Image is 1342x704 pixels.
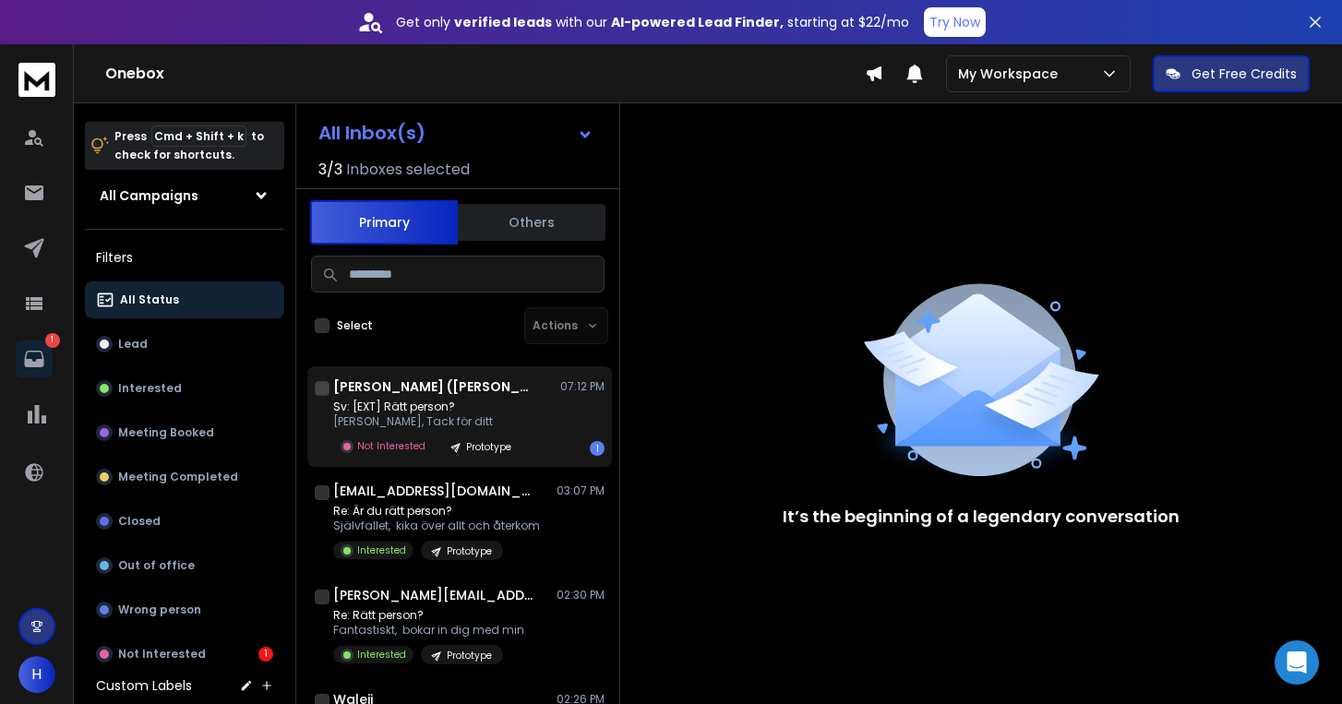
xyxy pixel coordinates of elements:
[85,547,284,584] button: Out of office
[85,591,284,628] button: Wrong person
[447,649,492,662] p: Prototype
[333,519,540,533] p: Självfallet, kika över allt och återkom
[85,414,284,451] button: Meeting Booked
[337,318,373,333] label: Select
[924,7,986,37] button: Try Now
[333,377,536,396] h1: [PERSON_NAME] ([PERSON_NAME])
[18,656,55,693] button: H
[466,440,511,454] p: Prototype
[611,13,784,31] strong: AI-powered Lead Finder,
[318,159,342,181] span: 3 / 3
[304,114,608,151] button: All Inbox(s)
[333,504,540,519] p: Re: Är du rätt person?
[16,340,53,377] a: 1
[333,623,524,638] p: Fantastiskt, bokar in dig med min
[783,504,1180,530] p: It’s the beginning of a legendary conversation
[118,337,148,352] p: Lead
[85,370,284,407] button: Interested
[557,483,605,498] p: 03:07 PM
[85,326,284,363] button: Lead
[396,13,909,31] p: Get only with our starting at $22/mo
[357,543,406,557] p: Interested
[560,379,605,394] p: 07:12 PM
[333,482,536,500] h1: [EMAIL_ADDRESS][DOMAIN_NAME]
[85,245,284,270] h3: Filters
[357,439,425,453] p: Not Interested
[557,588,605,603] p: 02:30 PM
[118,603,201,617] p: Wrong person
[333,400,522,414] p: Sv: [EXT] Rätt person?
[929,13,980,31] p: Try Now
[105,63,865,85] h1: Onebox
[85,459,284,495] button: Meeting Completed
[151,125,246,147] span: Cmd + Shift + k
[118,514,161,529] p: Closed
[346,159,470,181] h3: Inboxes selected
[120,292,179,307] p: All Status
[85,281,284,318] button: All Status
[1153,55,1310,92] button: Get Free Credits
[318,124,425,142] h1: All Inbox(s)
[118,381,182,396] p: Interested
[310,200,458,245] button: Primary
[100,186,198,205] h1: All Campaigns
[96,676,192,695] h3: Custom Labels
[114,127,264,164] p: Press to check for shortcuts.
[85,177,284,214] button: All Campaigns
[590,441,605,456] div: 1
[1275,640,1319,685] div: Open Intercom Messenger
[447,544,492,558] p: Prototype
[118,647,206,662] p: Not Interested
[357,648,406,662] p: Interested
[18,63,55,97] img: logo
[118,558,195,573] p: Out of office
[85,636,284,673] button: Not Interested1
[258,647,273,662] div: 1
[118,425,214,440] p: Meeting Booked
[958,65,1065,83] p: My Workspace
[85,503,284,540] button: Closed
[333,414,522,429] p: [PERSON_NAME], Tack för ditt
[45,333,60,348] p: 1
[1192,65,1297,83] p: Get Free Credits
[333,586,536,604] h1: [PERSON_NAME][EMAIL_ADDRESS][DOMAIN_NAME]
[454,13,552,31] strong: verified leads
[458,202,605,243] button: Others
[333,608,524,623] p: Re: Rätt person?
[118,470,238,484] p: Meeting Completed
